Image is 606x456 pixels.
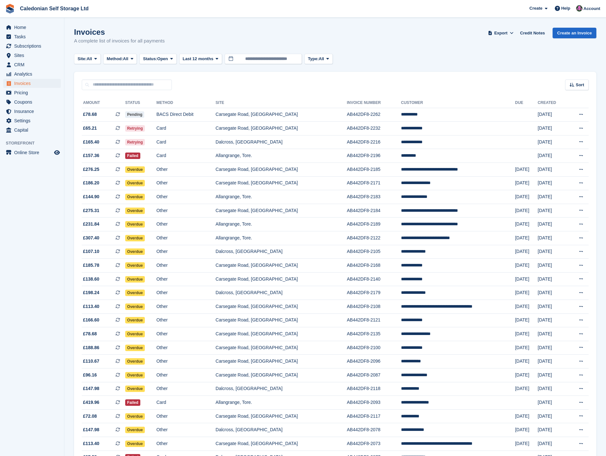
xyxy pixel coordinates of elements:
[216,176,347,190] td: Carsegate Road, [GEOGRAPHIC_DATA]
[156,423,216,437] td: Other
[125,208,145,214] span: Overdue
[83,399,99,406] span: £419.96
[82,98,125,108] th: Amount
[156,176,216,190] td: Other
[83,276,99,283] span: £138.60
[216,135,347,149] td: Dalcross, [GEOGRAPHIC_DATA]
[583,5,600,12] span: Account
[347,382,401,396] td: AB442DF8-2118
[156,204,216,218] td: Other
[156,355,216,368] td: Other
[216,327,347,341] td: Carsegate Road, [GEOGRAPHIC_DATA]
[538,218,567,231] td: [DATE]
[216,313,347,327] td: Carsegate Road, [GEOGRAPHIC_DATA]
[83,289,99,296] span: £198.24
[156,437,216,451] td: Other
[183,56,213,62] span: Last 12 months
[538,368,567,382] td: [DATE]
[74,37,165,45] p: A complete list of invoices for all payments
[125,399,140,406] span: Failed
[125,290,145,296] span: Overdue
[515,327,537,341] td: [DATE]
[216,341,347,355] td: Carsegate Road, [GEOGRAPHIC_DATA]
[347,218,401,231] td: AB442DF8-2189
[87,56,92,62] span: All
[553,28,596,38] a: Create an Invoice
[125,358,145,365] span: Overdue
[347,204,401,218] td: AB442DF8-2184
[538,396,567,410] td: [DATE]
[347,355,401,368] td: AB442DF8-2096
[156,190,216,204] td: Other
[216,190,347,204] td: Allangrange, Tore.
[515,300,537,314] td: [DATE]
[125,441,145,447] span: Overdue
[156,272,216,286] td: Other
[538,437,567,451] td: [DATE]
[139,54,176,64] button: Status: Open
[538,355,567,368] td: [DATE]
[515,382,537,396] td: [DATE]
[347,300,401,314] td: AB442DF8-2108
[347,368,401,382] td: AB442DF8-2087
[179,54,222,64] button: Last 12 months
[83,207,99,214] span: £275.31
[515,218,537,231] td: [DATE]
[156,341,216,355] td: Other
[216,355,347,368] td: Carsegate Road, [GEOGRAPHIC_DATA]
[17,3,91,14] a: Caledonian Self Storage Ltd
[494,30,508,36] span: Export
[83,235,99,241] span: £307.40
[83,317,99,323] span: £166.60
[125,221,145,228] span: Overdue
[3,60,61,69] a: menu
[5,4,15,14] img: stora-icon-8386f47178a22dfd0bd8f6a31ec36ba5ce8667c1dd55bd0f319d3a0aa187defe.svg
[347,122,401,135] td: AB442DF8-2232
[515,423,537,437] td: [DATE]
[216,300,347,314] td: Carsegate Road, [GEOGRAPHIC_DATA]
[156,135,216,149] td: Card
[347,135,401,149] td: AB442DF8-2216
[538,176,567,190] td: [DATE]
[3,126,61,135] a: menu
[3,116,61,125] a: menu
[216,163,347,177] td: Carsegate Road, [GEOGRAPHIC_DATA]
[538,272,567,286] td: [DATE]
[156,327,216,341] td: Other
[125,372,145,378] span: Overdue
[156,259,216,273] td: Other
[538,245,567,259] td: [DATE]
[515,272,537,286] td: [DATE]
[53,149,61,156] a: Preview store
[347,231,401,245] td: AB442DF8-2122
[83,303,99,310] span: £113.40
[216,423,347,437] td: Dalcross, [GEOGRAPHIC_DATA]
[83,426,99,433] span: £147.98
[347,176,401,190] td: AB442DF8-2171
[347,313,401,327] td: AB442DF8-2121
[156,98,216,108] th: Method
[125,345,145,351] span: Overdue
[538,409,567,423] td: [DATE]
[216,245,347,259] td: Dalcross, [GEOGRAPHIC_DATA]
[125,125,145,132] span: Retrying
[14,116,53,125] span: Settings
[6,140,64,146] span: Storefront
[125,166,145,173] span: Overdue
[14,23,53,32] span: Home
[515,163,537,177] td: [DATE]
[538,204,567,218] td: [DATE]
[14,42,53,51] span: Subscriptions
[216,396,347,410] td: Allangrange, Tore.
[347,108,401,122] td: AB442DF8-2262
[538,313,567,327] td: [DATE]
[538,122,567,135] td: [DATE]
[515,313,537,327] td: [DATE]
[125,303,145,310] span: Overdue
[156,149,216,163] td: Card
[14,88,53,97] span: Pricing
[83,440,99,447] span: £113.40
[125,427,145,433] span: Overdue
[83,221,99,228] span: £231.84
[515,245,537,259] td: [DATE]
